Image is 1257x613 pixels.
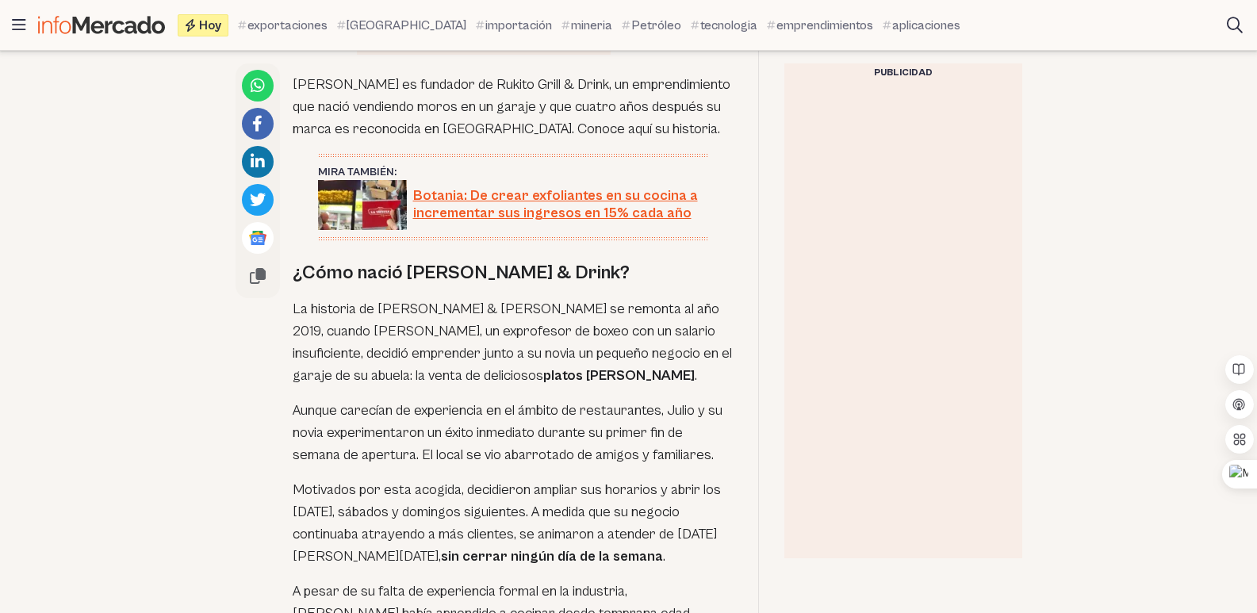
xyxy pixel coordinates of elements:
img: Botania marielisa marques [318,180,407,230]
a: mineria [561,16,612,35]
span: aplicaciones [892,16,960,35]
a: tecnologia [691,16,757,35]
a: Botania: De crear exfoliantes en su cocina a incrementar sus ingresos en 15% cada año [318,180,707,230]
span: Petróleo [631,16,681,35]
div: Mira también: [318,164,707,180]
a: Petróleo [622,16,681,35]
p: Aunque carecían de experiencia en el ámbito de restaurantes, Julio y su novia experimentaron un é... [293,400,733,466]
span: Botania: De crear exfoliantes en su cocina a incrementar sus ingresos en 15% cada año [413,187,707,223]
strong: platos [PERSON_NAME] [543,367,695,384]
strong: sin cerrar ningún día de la semana [441,548,663,565]
iframe: Advertisement [784,82,1022,558]
div: Publicidad [784,63,1022,82]
a: exportaciones [238,16,328,35]
span: mineria [571,16,612,35]
a: emprendimientos [767,16,873,35]
p: [PERSON_NAME] es fundador de Rukito Grill & Drink, un emprendimiento que nació vendiendo moros en... [293,74,733,140]
span: [GEOGRAPHIC_DATA] [347,16,466,35]
a: aplicaciones [883,16,960,35]
h2: ¿Cómo nació [PERSON_NAME] & Drink? [293,260,733,285]
span: exportaciones [247,16,328,35]
span: tecnologia [700,16,757,35]
a: [GEOGRAPHIC_DATA] [337,16,466,35]
span: importación [485,16,552,35]
a: importación [476,16,552,35]
p: Motivados por esta acogida, decidieron ampliar sus horarios y abrir los [DATE], sábados y domingo... [293,479,733,568]
p: La historia de [PERSON_NAME] & [PERSON_NAME] se remonta al año 2019, cuando [PERSON_NAME], un exp... [293,298,733,387]
img: Infomercado Ecuador logo [38,16,165,34]
span: emprendimientos [776,16,873,35]
span: Hoy [199,19,221,32]
img: Google News logo [248,228,267,247]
